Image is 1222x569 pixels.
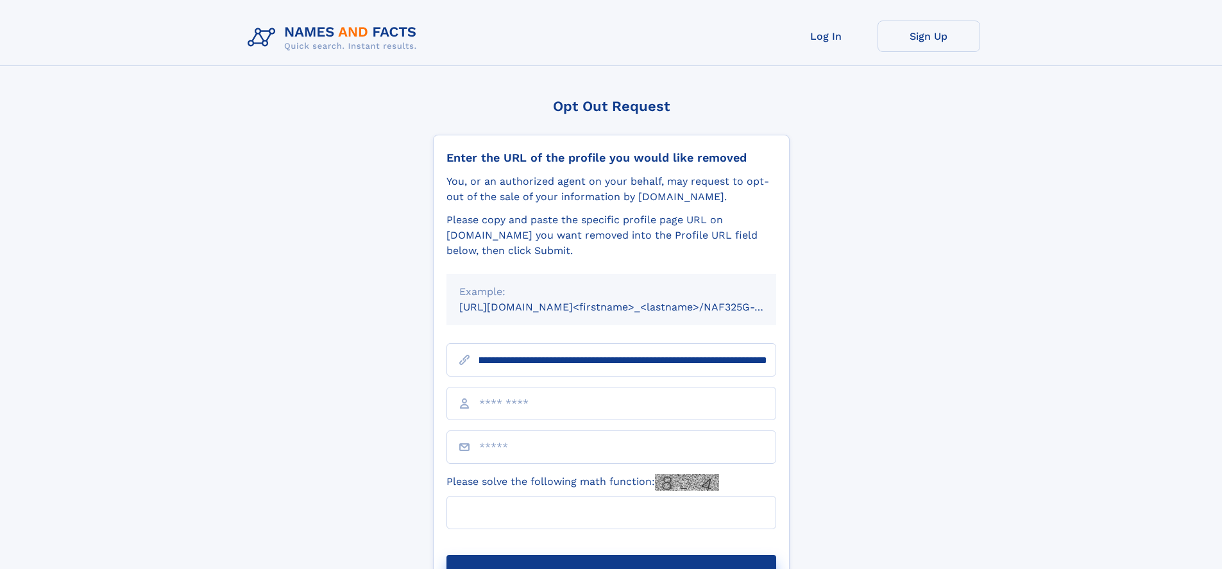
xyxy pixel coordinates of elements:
[446,474,719,491] label: Please solve the following math function:
[446,151,776,165] div: Enter the URL of the profile you would like removed
[446,174,776,205] div: You, or an authorized agent on your behalf, may request to opt-out of the sale of your informatio...
[878,21,980,52] a: Sign Up
[459,284,763,300] div: Example:
[775,21,878,52] a: Log In
[459,301,801,313] small: [URL][DOMAIN_NAME]<firstname>_<lastname>/NAF325G-xxxxxxxx
[242,21,427,55] img: Logo Names and Facts
[446,212,776,259] div: Please copy and paste the specific profile page URL on [DOMAIN_NAME] you want removed into the Pr...
[433,98,790,114] div: Opt Out Request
